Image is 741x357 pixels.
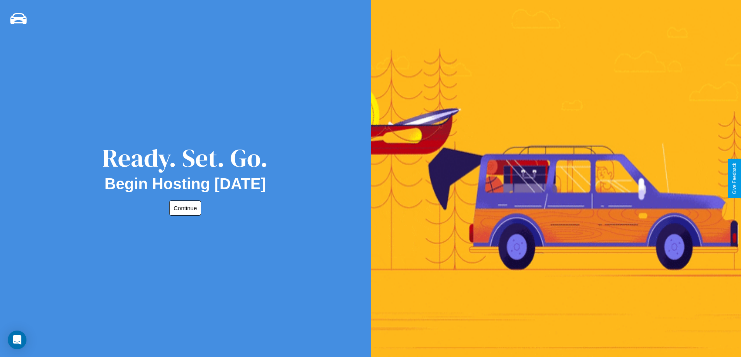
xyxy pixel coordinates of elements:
[8,331,26,349] div: Open Intercom Messenger
[732,163,737,194] div: Give Feedback
[105,175,266,193] h2: Begin Hosting [DATE]
[169,200,201,216] button: Continue
[102,141,268,175] div: Ready. Set. Go.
